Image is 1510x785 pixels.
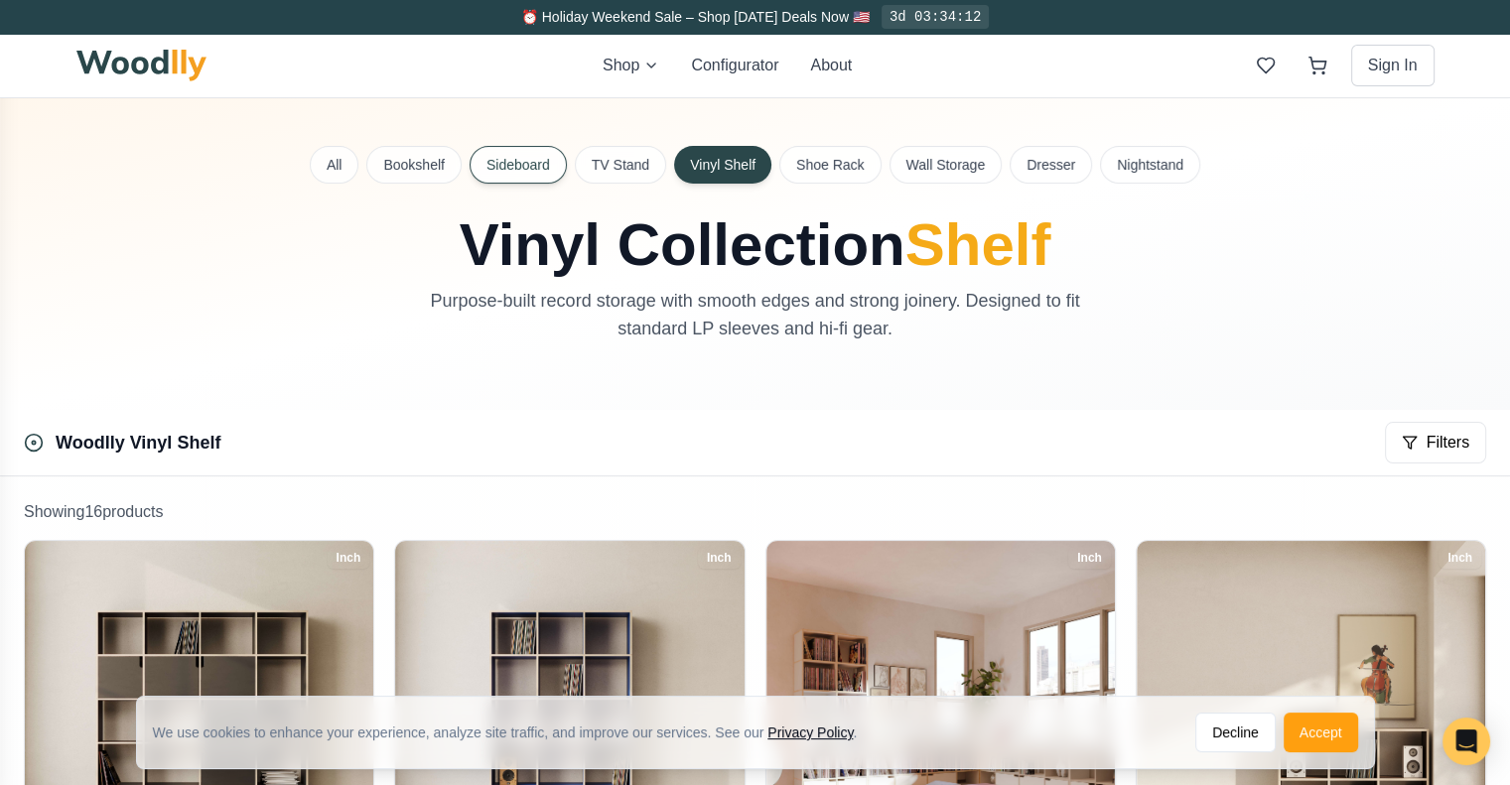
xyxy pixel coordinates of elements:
div: Open Intercom Messenger [1442,718,1490,765]
span: ⏰ Holiday Weekend Sale – Shop [DATE] Deals Now 🇺🇸 [521,9,870,25]
button: Sideboard [470,146,567,184]
button: About [810,54,852,77]
button: Shop [603,54,659,77]
button: Sign In [1351,45,1435,86]
button: Wall Storage [890,146,1003,184]
button: TV Stand [575,146,666,184]
div: Inch [328,547,370,569]
button: All [310,146,359,184]
button: Dresser [1010,146,1092,184]
button: Filters [1385,422,1486,463]
div: Inch [698,547,741,569]
div: 3d 03:34:12 [882,5,989,29]
button: Bookshelf [366,146,461,184]
span: Shelf [905,211,1051,278]
img: Woodlly [76,50,207,81]
p: Showing 16 product s [24,500,1486,524]
button: Vinyl Shelf [674,146,771,184]
a: Privacy Policy [767,724,853,740]
button: Accept [1284,713,1358,752]
button: Shoe Rack [779,146,881,184]
button: Configurator [691,54,778,77]
h1: Vinyl Collection [311,215,1200,275]
span: Filters [1426,431,1469,455]
div: Inch [1439,547,1481,569]
button: Nightstand [1100,146,1200,184]
button: Decline [1195,713,1276,752]
p: Purpose-built record storage with smooth edges and strong joinery. Designed to fit standard LP sl... [422,287,1089,342]
div: Inch [1068,547,1111,569]
div: We use cookies to enhance your experience, analyze site traffic, and improve our services. See our . [153,722,874,742]
a: Woodlly Vinyl Shelf [56,433,220,453]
